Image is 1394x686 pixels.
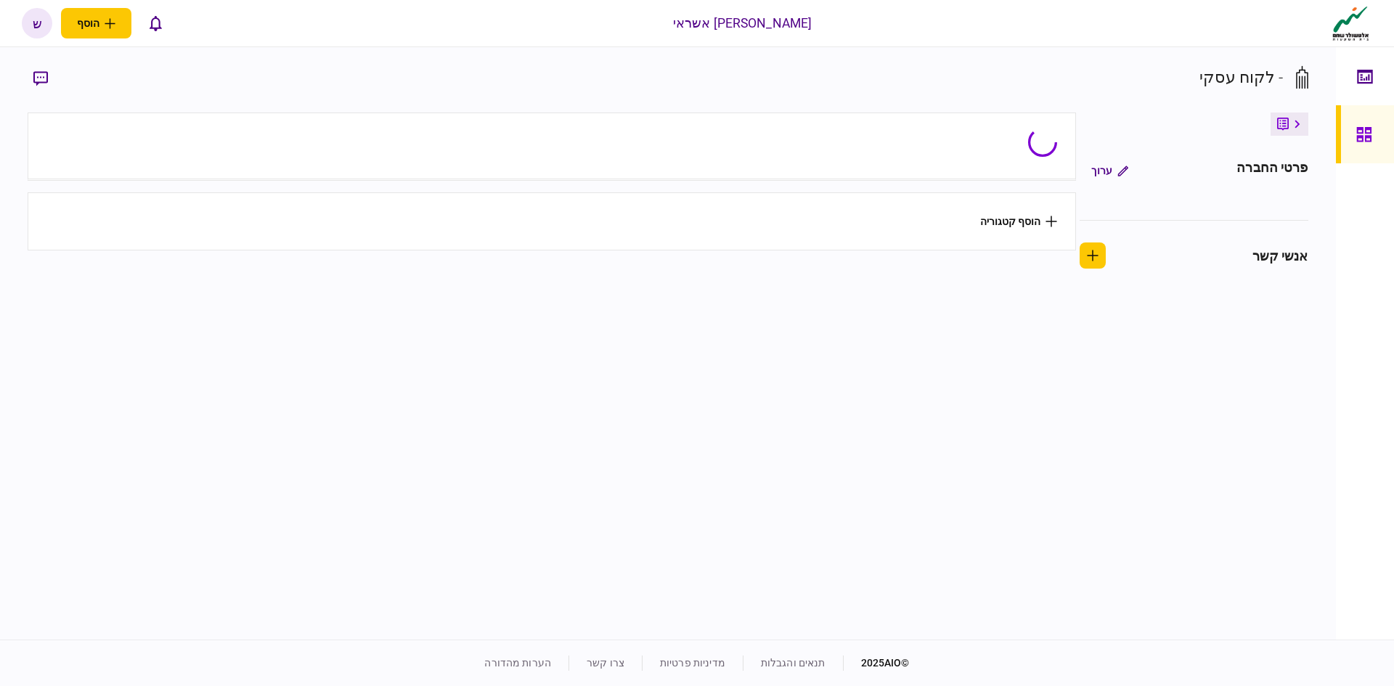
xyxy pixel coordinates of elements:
div: פרטי החברה [1236,158,1308,184]
a: הערות מהדורה [484,657,551,669]
div: © 2025 AIO [843,656,910,671]
div: אנשי קשר [1252,246,1308,266]
div: - לקוח עסקי [1199,65,1283,89]
a: צרו קשר [587,657,624,669]
a: מדיניות פרטיות [660,657,725,669]
button: הוסף קטגוריה [980,216,1057,227]
button: פתח רשימת התראות [140,8,171,38]
button: ש [22,8,52,38]
div: [PERSON_NAME] אשראי [673,14,812,33]
a: תנאים והגבלות [761,657,826,669]
button: ערוך [1080,158,1140,184]
img: client company logo [1329,5,1372,41]
button: פתח תפריט להוספת לקוח [61,8,131,38]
